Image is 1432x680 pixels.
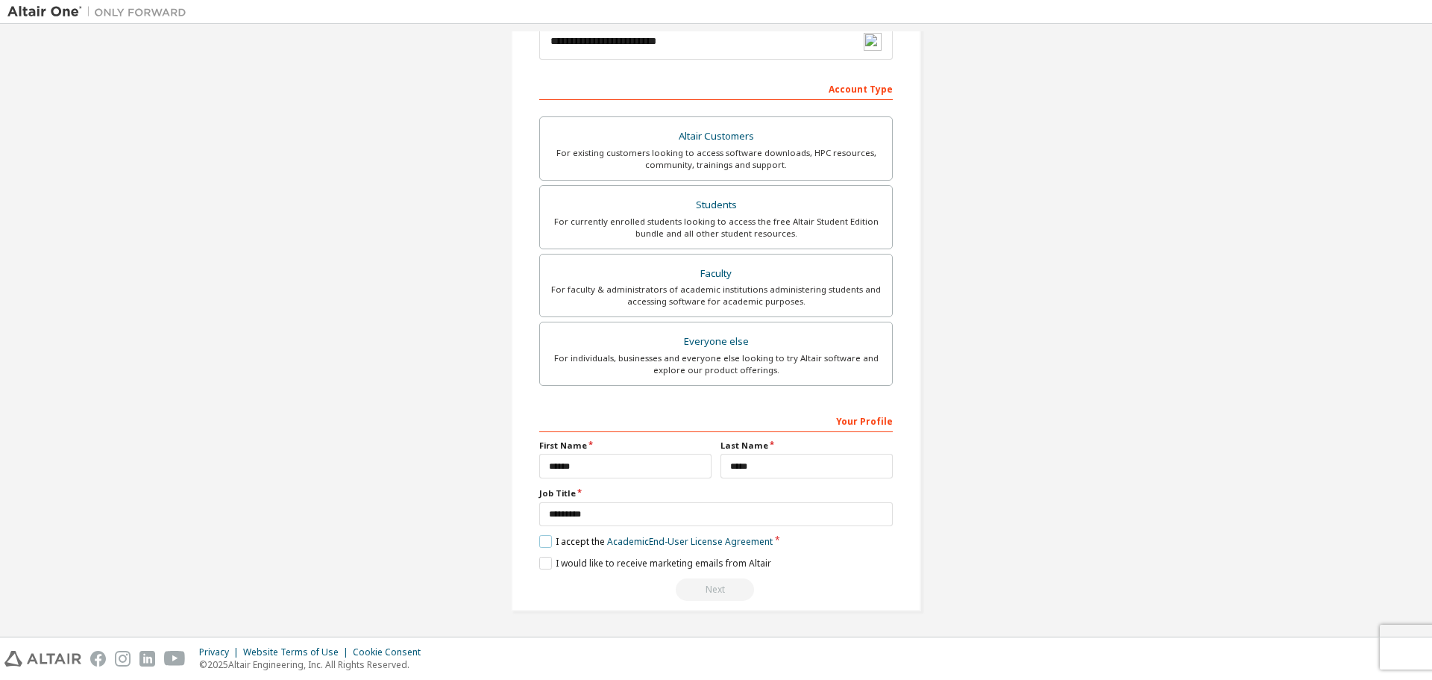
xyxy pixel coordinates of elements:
[539,578,893,601] div: Read and acccept EULA to continue
[539,76,893,100] div: Account Type
[549,284,883,308] div: For faculty & administrators of academic institutions administering students and accessing softwa...
[90,651,106,667] img: facebook.svg
[353,646,430,658] div: Cookie Consent
[539,557,771,570] label: I would like to receive marketing emails from Altair
[549,352,883,376] div: For individuals, businesses and everyone else looking to try Altair software and explore our prod...
[549,126,883,147] div: Altair Customers
[607,535,773,548] a: Academic End-User License Agreement
[539,487,893,499] label: Job Title
[549,263,883,284] div: Faculty
[864,33,882,51] img: npw-badge-icon-locked.svg
[164,651,186,667] img: youtube.svg
[115,651,131,667] img: instagram.svg
[539,535,773,548] label: I accept the
[4,651,81,667] img: altair_logo.svg
[549,331,883,352] div: Everyone else
[139,651,155,667] img: linkedin.svg
[7,4,194,19] img: Altair One
[539,408,893,432] div: Your Profile
[199,646,243,658] div: Privacy
[720,440,893,452] label: Last Name
[539,440,712,452] label: First Name
[243,646,353,658] div: Website Terms of Use
[199,658,430,671] p: © 2025 Altair Engineering, Inc. All Rights Reserved.
[549,147,883,171] div: For existing customers looking to access software downloads, HPC resources, community, trainings ...
[549,195,883,216] div: Students
[549,216,883,240] div: For currently enrolled students looking to access the free Altair Student Edition bundle and all ...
